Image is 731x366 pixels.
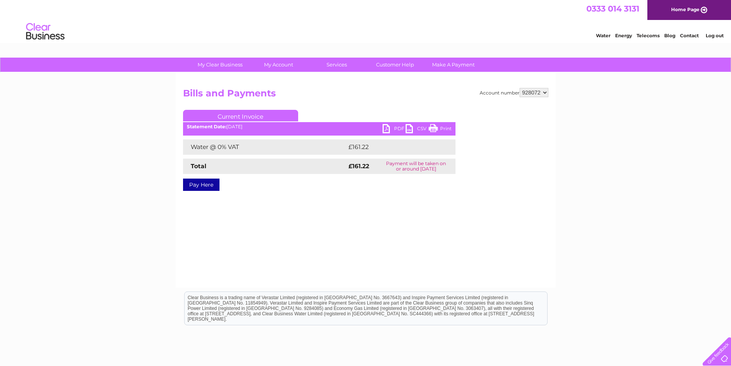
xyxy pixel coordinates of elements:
a: My Account [247,58,310,72]
a: My Clear Business [188,58,252,72]
a: Water [596,33,611,38]
a: PDF [383,124,406,135]
div: [DATE] [183,124,455,129]
a: Services [305,58,368,72]
a: Telecoms [637,33,660,38]
td: Payment will be taken on or around [DATE] [377,159,455,174]
a: Print [429,124,452,135]
h2: Bills and Payments [183,88,548,103]
strong: £161.22 [348,162,369,170]
a: Pay Here [183,179,219,191]
img: logo.png [26,20,65,43]
a: Log out [706,33,724,38]
a: Current Invoice [183,110,298,121]
a: Make A Payment [422,58,485,72]
a: Contact [680,33,699,38]
td: Water @ 0% VAT [183,139,347,155]
strong: Total [191,162,206,170]
a: Energy [615,33,632,38]
a: Customer Help [363,58,427,72]
b: Statement Date: [187,124,226,129]
div: Clear Business is a trading name of Verastar Limited (registered in [GEOGRAPHIC_DATA] No. 3667643... [185,4,547,37]
td: £161.22 [347,139,441,155]
div: Account number [480,88,548,97]
a: 0333 014 3131 [586,4,639,13]
a: CSV [406,124,429,135]
a: Blog [664,33,675,38]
